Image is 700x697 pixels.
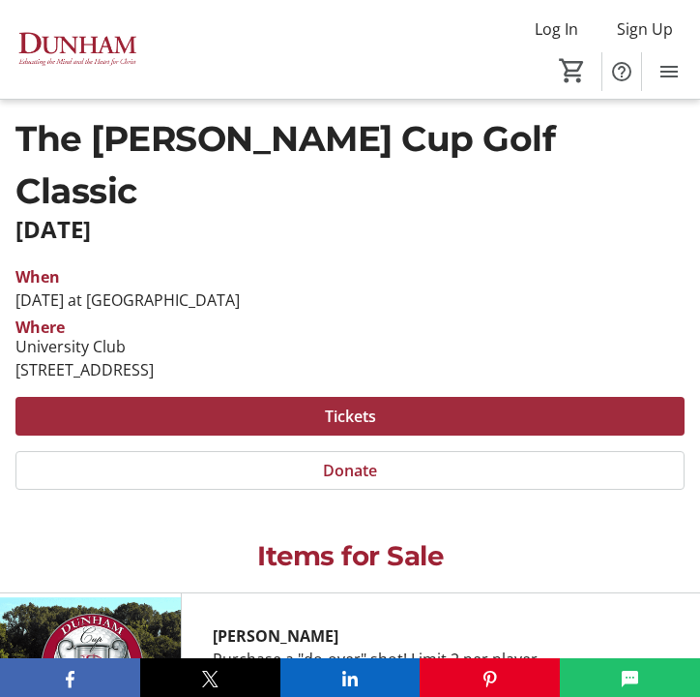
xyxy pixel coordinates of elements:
div: Where [15,319,65,335]
button: X [140,658,280,697]
div: [DATE] at [GEOGRAPHIC_DATA] [15,288,685,312]
div: When [15,265,60,288]
button: Cart [555,53,590,88]
button: Menu [650,52,688,91]
button: Sign Up [601,14,688,45]
button: Log In [519,14,594,45]
span: Sign Up [617,17,673,41]
span: The [PERSON_NAME] Cup Golf Classic [15,117,555,212]
button: Tickets [15,397,685,436]
button: Help [602,52,641,91]
span: Donate [323,459,377,482]
button: Pinterest [420,658,560,697]
span: Tickets [325,405,376,428]
button: LinkedIn [280,658,421,697]
span: Log In [535,17,578,41]
img: The Dunham School's Logo [12,14,140,86]
p: [DATE] [15,217,685,242]
div: Purchase a "do-over" shot! Limit 2 per player [213,648,669,671]
button: SMS [560,658,700,697]
button: Donate [15,451,685,490]
div: University Club [15,335,154,358]
div: [PERSON_NAME] [213,624,669,648]
div: [STREET_ADDRESS] [15,358,154,381]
